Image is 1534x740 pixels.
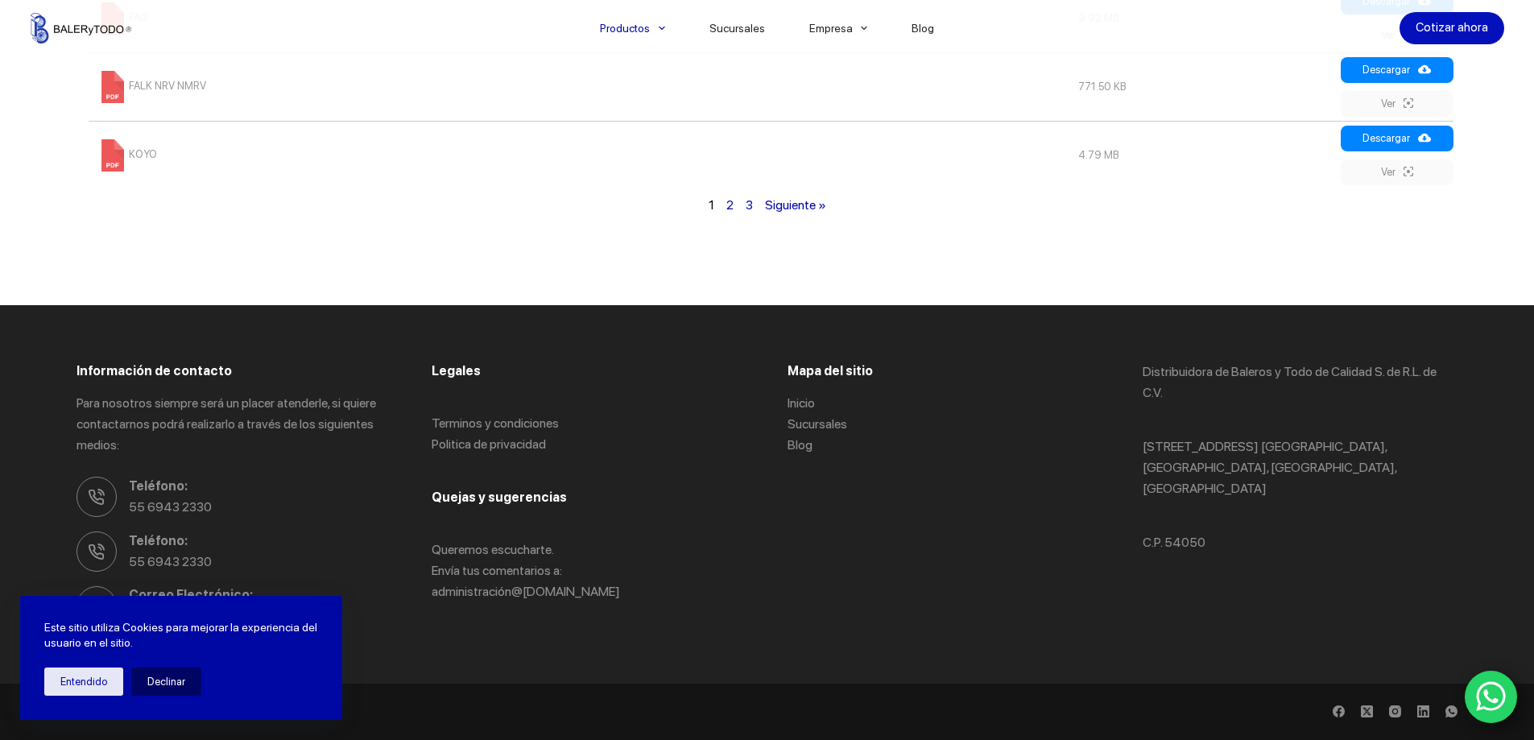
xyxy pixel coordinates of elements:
[765,197,826,213] a: Siguiente »
[1333,705,1345,717] a: Facebook
[129,531,391,552] span: Teléfono:
[129,499,212,515] a: 55 6943 2330
[129,554,212,569] a: 55 6943 2330
[1070,121,1337,189] td: 4.79 MB
[76,362,391,381] h3: Información de contacto
[44,620,318,651] p: Este sitio utiliza Cookies para mejorar la experiencia del usuario en el sitio.
[1400,12,1504,44] a: Cotizar ahora
[1143,532,1458,553] p: C.P. 54050
[1341,91,1453,117] a: Ver
[1070,52,1337,121] td: 771.50 KB
[726,197,734,213] a: 2
[131,668,201,696] button: Declinar
[432,539,746,603] p: Queremos escucharte. Envía tus comentarios a: administració n@[DOMAIN_NAME]
[1465,671,1518,724] a: WhatsApp
[1341,126,1453,151] a: Descargar
[1445,705,1458,717] a: WhatsApp
[432,436,546,452] a: Politica de privacidad
[1341,57,1453,83] a: Descargar
[76,704,742,720] p: Copyright © 2025 Balerytodo
[76,393,391,457] p: Para nosotros siempre será un placer atenderle, si quiere contactarnos podrá realizarlo a través ...
[31,13,131,43] img: Balerytodo
[788,395,815,411] a: Inicio
[129,476,391,497] span: Teléfono:
[1143,362,1458,404] p: Distribuidora de Baleros y Todo de Calidad S. de R.L. de C.V.
[788,437,812,453] a: Blog
[97,148,157,160] a: KOYO
[1361,705,1373,717] a: X (Twitter)
[432,490,567,505] span: Quejas y sugerencias
[1341,159,1453,185] a: Ver
[1417,705,1429,717] a: LinkedIn
[44,668,123,696] button: Entendido
[788,416,847,432] a: Sucursales
[746,197,753,213] a: 3
[1389,705,1401,717] a: Instagram
[129,585,391,606] span: Correo Electrónico:
[97,80,206,92] a: FALK NRV NMRV
[1143,436,1458,500] p: [STREET_ADDRESS] [GEOGRAPHIC_DATA], [GEOGRAPHIC_DATA], [GEOGRAPHIC_DATA], [GEOGRAPHIC_DATA]
[788,362,1102,381] h3: Mapa del sitio
[432,415,559,431] a: Terminos y condiciones
[432,363,481,378] span: Legales
[709,197,714,213] span: 1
